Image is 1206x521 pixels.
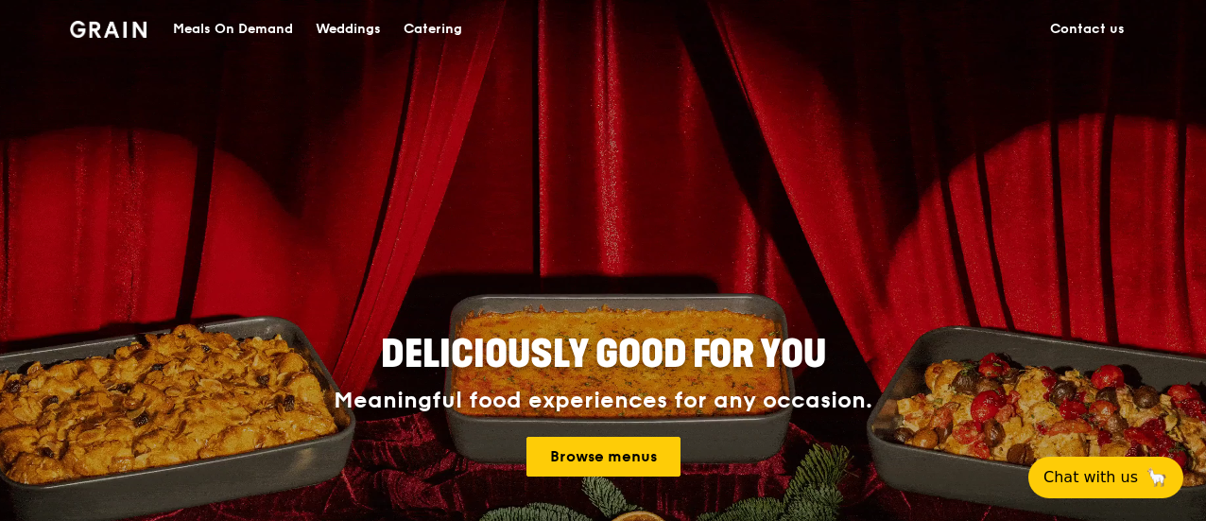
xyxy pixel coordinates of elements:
a: Browse menus [526,437,681,477]
img: Grain [70,21,146,38]
div: Meals On Demand [173,1,293,58]
a: Catering [392,1,474,58]
span: 🦙 [1146,466,1168,489]
div: Weddings [316,1,381,58]
button: Chat with us🦙 [1028,457,1183,498]
div: Catering [404,1,462,58]
a: Weddings [304,1,392,58]
span: Deliciously good for you [381,332,826,377]
a: Contact us [1039,1,1136,58]
div: Meaningful food experiences for any occasion. [263,388,943,414]
span: Chat with us [1043,466,1138,489]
